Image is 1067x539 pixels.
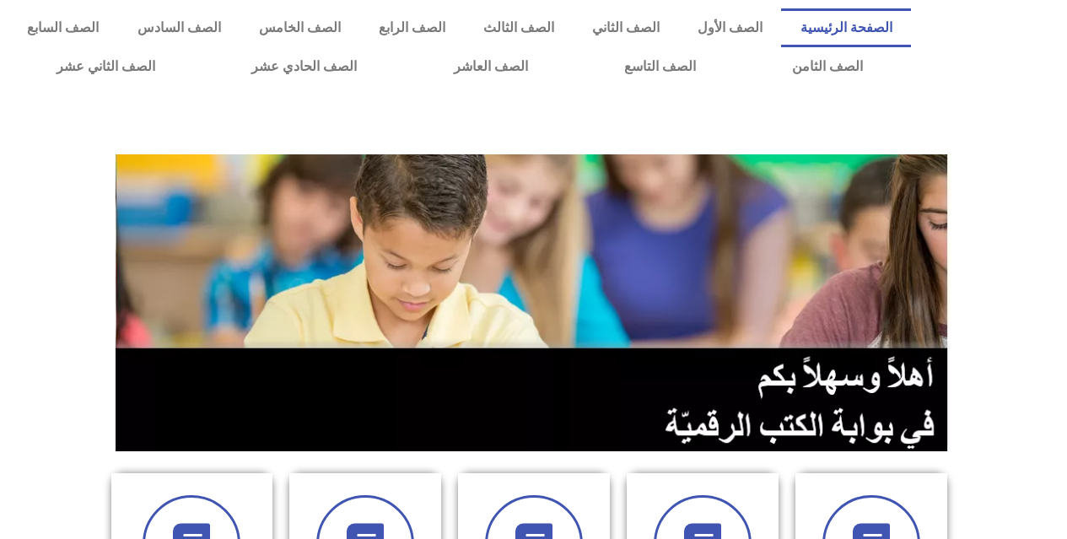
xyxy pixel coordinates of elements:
[573,8,678,47] a: الصف الثاني
[744,47,911,86] a: الصف الثامن
[8,47,203,86] a: الصف الثاني عشر
[781,8,911,47] a: الصفحة الرئيسية
[240,8,359,47] a: الصف الخامس
[406,47,576,86] a: الصف العاشر
[576,47,744,86] a: الصف التاسع
[678,8,781,47] a: الصف الأول
[359,8,464,47] a: الصف الرابع
[118,8,240,47] a: الصف السادس
[8,8,118,47] a: الصف السابع
[464,8,573,47] a: الصف الثالث
[203,47,405,86] a: الصف الحادي عشر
